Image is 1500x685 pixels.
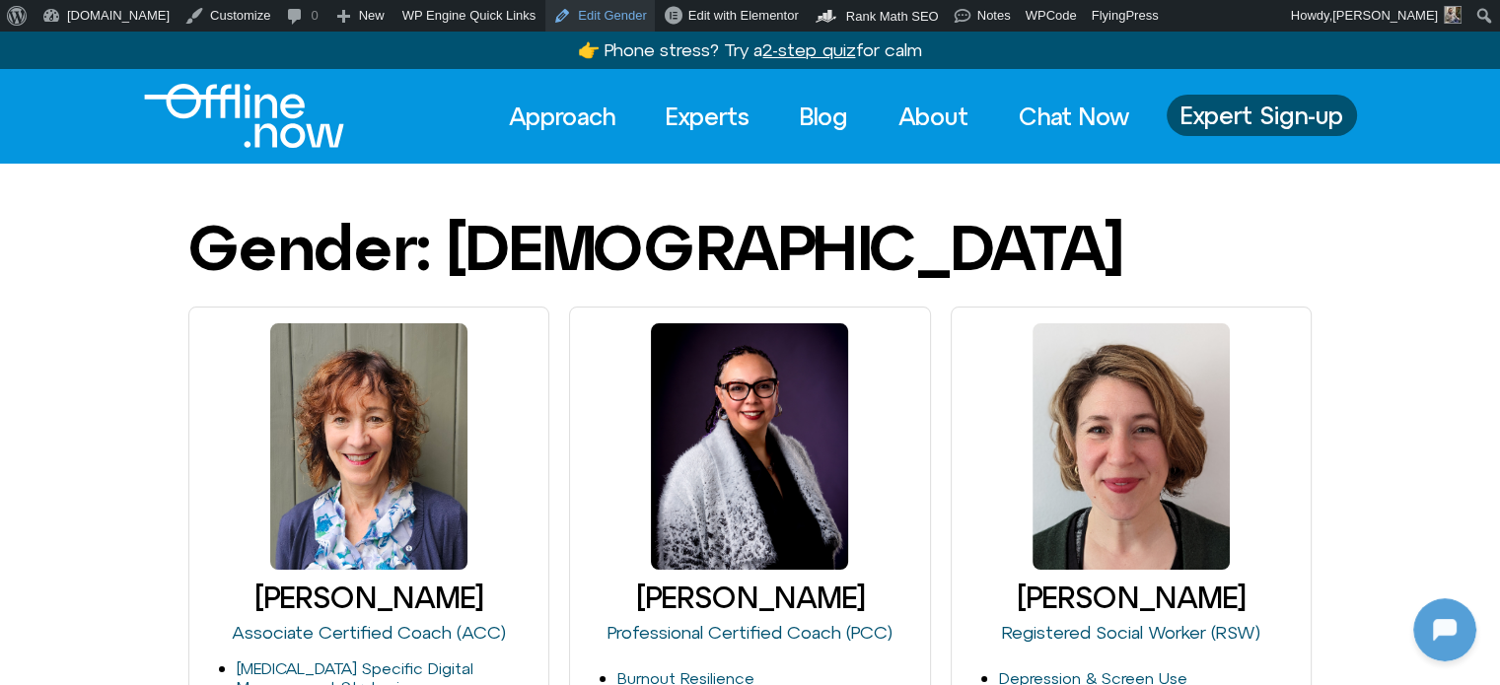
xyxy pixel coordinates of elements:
[1167,95,1357,136] a: Expert Sign-up
[782,95,866,138] a: Blog
[5,5,390,46] button: Expand Header Button
[635,581,864,614] a: [PERSON_NAME]
[846,9,939,24] span: Rank Math SEO
[1001,95,1147,138] a: Chat Now
[1180,103,1343,128] span: Expert Sign-up
[337,506,369,537] svg: Voice Input Button
[688,8,799,23] span: Edit with Elementor
[311,9,344,42] svg: Restart Conversation Button
[491,95,1147,138] nav: Menu
[1413,598,1476,661] iframe: Botpress
[1332,8,1438,23] span: [PERSON_NAME]
[344,9,378,42] svg: Close Chatbot Button
[607,622,893,643] a: Professional Certified Coach (PCC)
[648,95,767,138] a: Experts
[232,622,506,643] a: Associate Certified Coach (ACC)
[1002,622,1260,643] a: Registered Social Worker (RSW)
[254,581,483,614] a: [PERSON_NAME]
[122,391,272,419] h1: [DOMAIN_NAME]
[144,84,311,148] div: Logo
[578,39,921,60] a: 👉 Phone stress? Try a2-step quizfor calm
[158,292,237,371] img: N5FCcHC.png
[18,10,49,41] img: N5FCcHC.png
[762,39,855,60] u: 2-step quiz
[491,95,633,138] a: Approach
[144,84,344,148] img: Offline.Now logo in white. Text of the words offline.now with a line going through the "O"
[881,95,986,138] a: About
[34,512,306,531] textarea: Message Input
[188,213,1122,282] h1: Gender: [DEMOGRAPHIC_DATA]
[58,13,303,38] h2: [DOMAIN_NAME]
[1017,581,1246,614] a: [PERSON_NAME]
